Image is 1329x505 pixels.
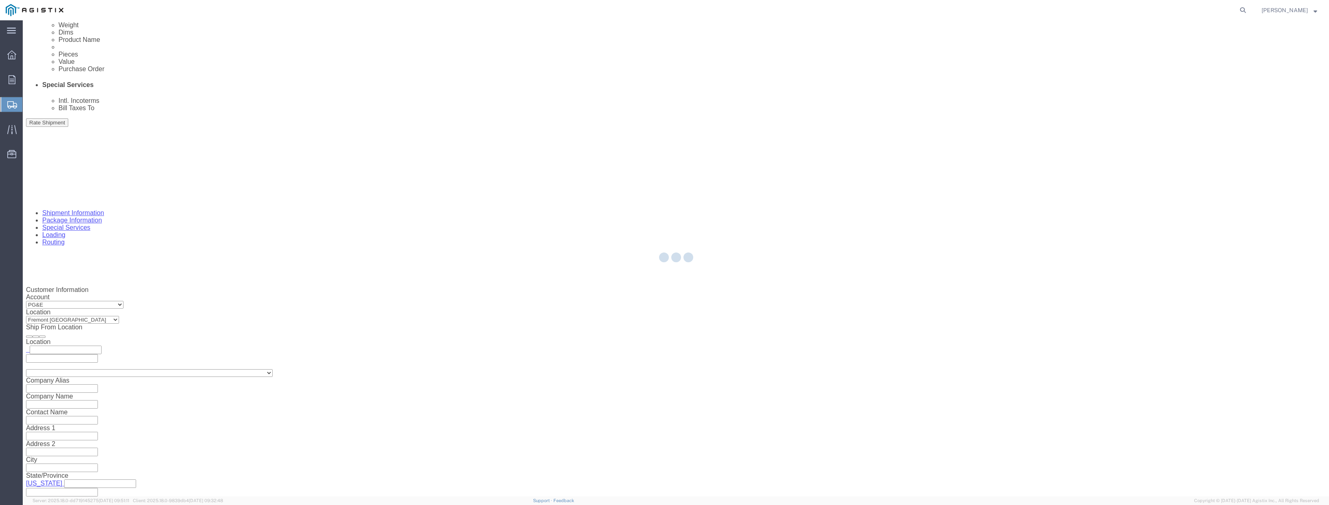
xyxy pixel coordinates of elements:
[533,498,553,503] a: Support
[553,498,574,503] a: Feedback
[133,498,223,503] span: Client: 2025.18.0-9839db4
[33,498,129,503] span: Server: 2025.18.0-dd719145275
[6,4,63,16] img: logo
[1261,5,1318,15] button: [PERSON_NAME]
[99,498,129,503] span: [DATE] 09:51:11
[1194,497,1319,504] span: Copyright © [DATE]-[DATE] Agistix Inc., All Rights Reserved
[1262,6,1308,15] span: Bill Murphy
[189,498,223,503] span: [DATE] 09:32:48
